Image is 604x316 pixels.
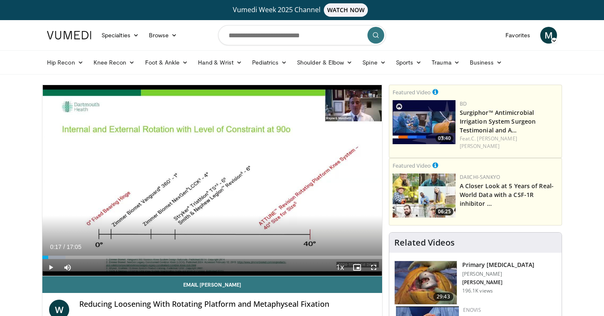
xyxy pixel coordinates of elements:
a: 29:43 Primary [MEDICAL_DATA] [PERSON_NAME] [PERSON_NAME] 196.1K views [394,261,557,305]
button: Play [42,259,59,276]
a: Hip Recon [42,54,89,71]
h4: Related Videos [394,238,455,248]
a: A Closer Look at 5 Years of Real-World Data with a CSF-1R inhibitor … [460,182,554,207]
a: Pediatrics [247,54,292,71]
a: BD [460,100,467,107]
button: Enable picture-in-picture mode [349,259,365,276]
img: VuMedi Logo [47,31,91,39]
button: Mute [59,259,76,276]
img: 70422da6-974a-44ac-bf9d-78c82a89d891.150x105_q85_crop-smart_upscale.jpg [393,100,456,144]
span: 17:05 [67,243,81,250]
small: Featured Video [393,88,431,96]
h4: Reducing Loosening With Rotating Platform and Metaphyseal Fixation [79,300,375,309]
a: Specialties [96,27,144,44]
img: 297061_3.png.150x105_q85_crop-smart_upscale.jpg [395,261,457,305]
input: Search topics, interventions [218,25,386,45]
a: Shoulder & Elbow [292,54,357,71]
a: Daiichi-Sankyo [460,174,500,181]
span: 0:17 [50,243,61,250]
video-js: Video Player [42,85,382,276]
span: 29:43 [433,293,453,301]
span: 03:40 [435,135,453,142]
a: Enovis [463,306,481,313]
p: [PERSON_NAME] [462,271,534,277]
a: Trauma [427,54,465,71]
a: Sports [391,54,427,71]
a: Knee Recon [89,54,140,71]
a: Foot & Ankle [140,54,193,71]
a: Vumedi Week 2025 ChannelWATCH NOW [48,3,556,17]
a: 06:25 [393,174,456,218]
a: Surgiphor™ Antimicrobial Irrigation System Surgeon Testimonial and A… [460,109,536,134]
p: 196.1K views [462,288,493,294]
div: Feat. [460,135,558,150]
span: / [63,243,65,250]
a: Browse [144,27,182,44]
a: M [540,27,557,44]
a: 03:40 [393,100,456,144]
p: [PERSON_NAME] [462,279,534,286]
a: Spine [357,54,391,71]
small: Featured Video [393,162,431,169]
button: Playback Rate [332,259,349,276]
span: WATCH NOW [324,3,368,17]
a: Business [465,54,508,71]
a: Hand & Wrist [193,54,247,71]
h3: Primary [MEDICAL_DATA] [462,261,534,269]
button: Fullscreen [365,259,382,276]
a: C. [PERSON_NAME] [PERSON_NAME] [460,135,517,150]
div: Progress Bar [42,256,382,259]
img: 93c22cae-14d1-47f0-9e4a-a244e824b022.png.150x105_q85_crop-smart_upscale.jpg [393,174,456,218]
a: Email [PERSON_NAME] [42,276,382,293]
span: 06:25 [435,208,453,215]
a: Favorites [500,27,535,44]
